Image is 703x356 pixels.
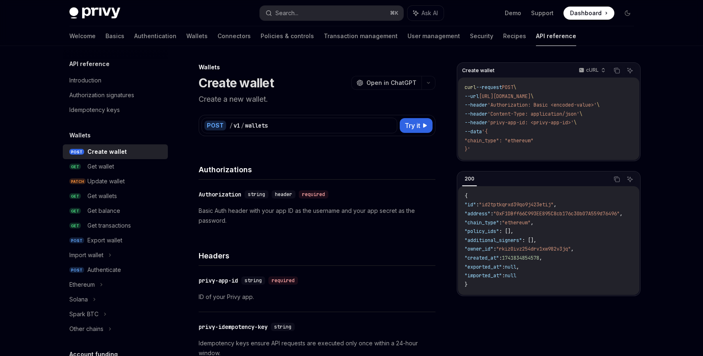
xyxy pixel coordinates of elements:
p: Basic Auth header with your app ID as the username and your app secret as the password. [199,206,435,226]
div: privy-idempotency-key [199,323,268,331]
div: Authorization [199,190,241,199]
a: Transaction management [324,26,398,46]
span: "policy_ids" [465,228,499,235]
a: GETGet balance [63,203,168,218]
span: : [], [499,228,513,235]
span: header [275,191,292,198]
span: , [531,219,534,226]
span: : [502,272,505,279]
span: : [502,264,505,270]
span: , [620,210,623,217]
span: }' [465,146,470,153]
span: "address" [465,210,490,217]
div: privy-app-id [199,276,238,285]
div: Get wallet [87,162,114,171]
a: Basics [105,26,124,46]
div: Idempotency keys [69,105,120,115]
h4: Headers [199,250,435,261]
span: 'Content-Type: application/json' [488,111,579,117]
span: null [505,264,516,270]
span: "imported_at" [465,272,502,279]
button: Ask AI [625,65,635,76]
span: 'Authorization: Basic <encoded-value>' [488,102,597,108]
div: / [229,121,233,130]
span: { [465,193,467,199]
span: null [505,272,516,279]
span: Try it [405,121,420,130]
a: Idempotency keys [63,103,168,117]
a: Authorization signatures [63,88,168,103]
div: wallets [245,121,268,130]
p: cURL [586,67,599,73]
span: "id" [465,201,476,208]
span: , [571,246,574,252]
span: : [476,201,479,208]
span: --data [465,128,482,135]
span: \ [579,111,582,117]
a: Authentication [134,26,176,46]
span: --request [476,84,502,91]
a: GETGet wallet [63,159,168,174]
span: POST [69,149,84,155]
div: v1 [234,121,240,130]
span: GET [69,164,81,170]
span: : [499,219,502,226]
div: Other chains [69,324,103,334]
span: \ [513,84,516,91]
span: --header [465,102,488,108]
a: Recipes [503,26,526,46]
a: PATCHUpdate wallet [63,174,168,189]
span: PATCH [69,178,86,185]
a: POSTAuthenticate [63,262,168,277]
span: --url [465,93,479,100]
span: "id2tptkqrxd39qo9j423etij" [479,201,554,208]
a: GETGet transactions [63,218,168,233]
h5: API reference [69,59,110,69]
div: Get wallets [87,191,117,201]
div: required [299,190,328,199]
div: Ethereum [69,280,95,290]
span: POST [502,84,513,91]
span: : [490,210,493,217]
span: \ [597,102,600,108]
span: : [493,246,496,252]
span: 1741834854578 [502,255,539,261]
span: GET [69,223,81,229]
span: , [539,255,542,261]
button: Copy the contents from the code block [611,65,622,76]
a: Wallets [186,26,208,46]
span: "rkiz0ivz254drv1xw982v3jq" [496,246,571,252]
a: Introduction [63,73,168,88]
h4: Authorizations [199,164,435,175]
p: ID of your Privy app. [199,292,435,302]
div: POST [204,121,226,130]
span: ⌘ K [390,10,398,16]
div: required [268,276,298,285]
span: GET [69,208,81,214]
div: Search... [275,8,298,18]
span: "0xF1DBff66C993EE895C8cb176c30b07A559d76496" [493,210,620,217]
a: Dashboard [563,7,614,20]
a: API reference [536,26,576,46]
span: \ [574,119,577,126]
button: Search...⌘K [260,6,403,21]
div: Update wallet [87,176,125,186]
button: Toggle dark mode [621,7,634,20]
a: Support [531,9,554,17]
span: Ask AI [421,9,438,17]
span: "created_at" [465,255,499,261]
span: string [248,191,265,198]
span: '{ [482,128,488,135]
span: "additional_signers" [465,237,522,244]
a: POSTExport wallet [63,233,168,248]
div: Get transactions [87,221,131,230]
p: Create a new wallet. [199,94,435,105]
span: POST [69,237,84,244]
div: / [241,121,244,130]
button: Ask AI [625,174,635,185]
span: , [516,264,519,270]
a: Welcome [69,26,96,46]
span: \ [531,93,534,100]
button: Open in ChatGPT [351,76,421,90]
a: POSTCreate wallet [63,144,168,159]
